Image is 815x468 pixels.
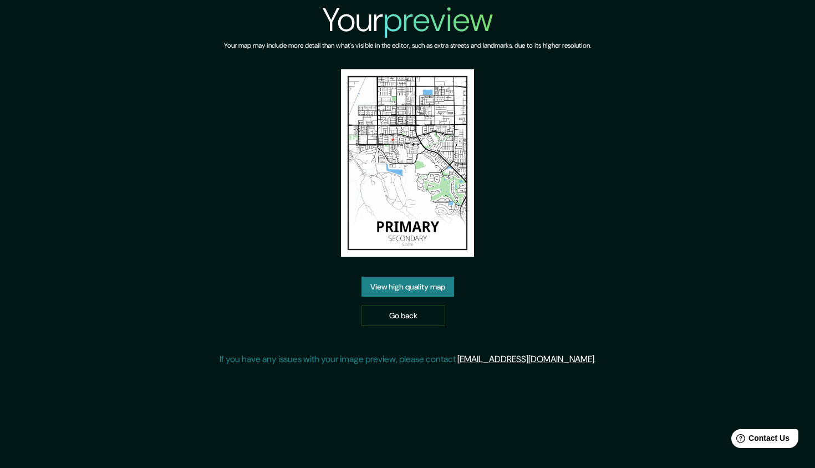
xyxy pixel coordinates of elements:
a: [EMAIL_ADDRESS][DOMAIN_NAME] [457,353,594,365]
a: View high quality map [361,277,454,297]
p: If you have any issues with your image preview, please contact . [220,353,596,366]
img: created-map-preview [341,69,473,257]
a: Go back [361,306,445,326]
h6: Your map may include more detail than what's visible in the editor, such as extra streets and lan... [224,40,591,52]
iframe: Help widget launcher [716,425,803,456]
